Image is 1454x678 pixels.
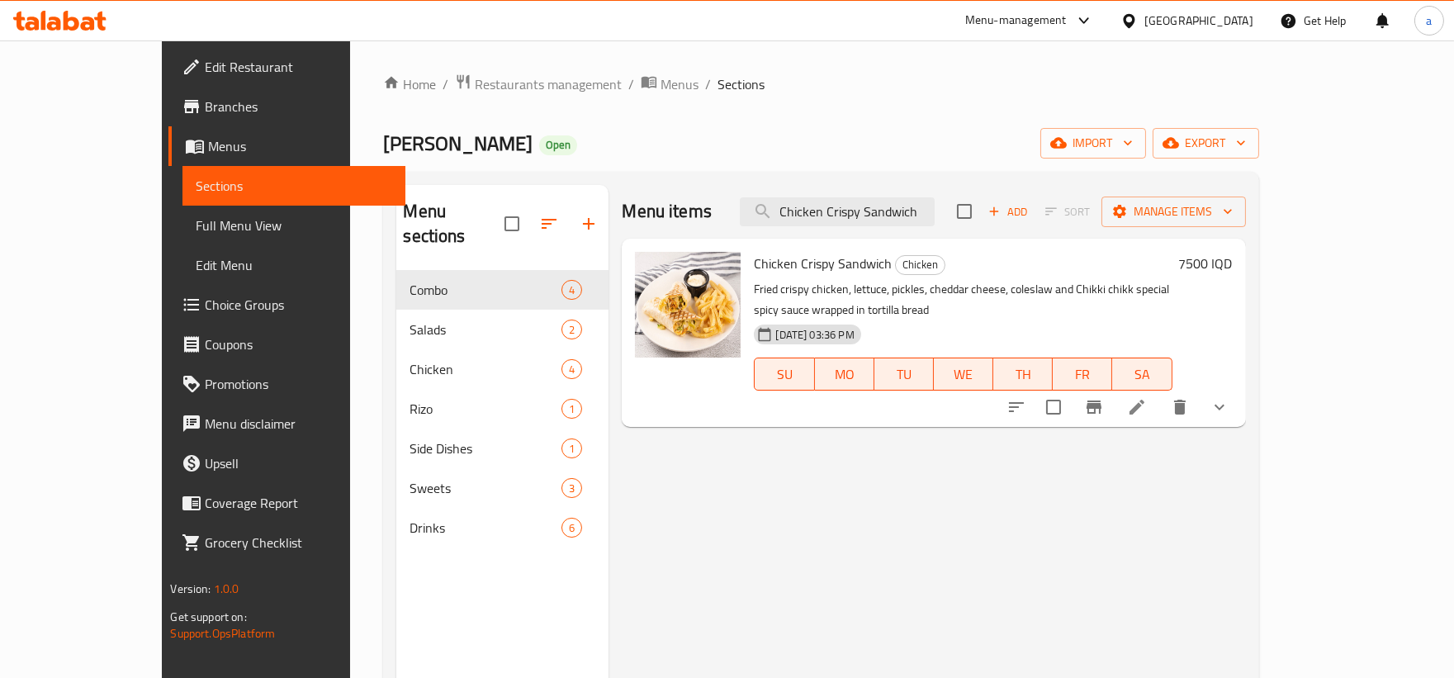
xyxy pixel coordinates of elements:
div: [GEOGRAPHIC_DATA] [1144,12,1253,30]
button: SU [754,358,814,391]
p: Fried crispy chicken, lettuce, pickles, cheddar cheese, coleslaw and Chikki chikk special spicy s... [754,279,1172,320]
span: Add [986,202,1030,221]
div: Side Dishes [410,439,561,458]
div: Open [539,135,577,155]
div: Sweets3 [396,468,609,508]
span: SA [1119,363,1165,386]
button: show more [1200,387,1239,427]
button: FR [1053,358,1112,391]
span: 1 [562,441,581,457]
button: export [1153,128,1259,159]
div: items [561,320,582,339]
span: Sections [196,176,391,196]
span: 6 [562,520,581,536]
a: Edit menu item [1127,397,1147,417]
span: [PERSON_NAME] [383,125,533,162]
span: Sort sections [529,204,569,244]
span: Version: [170,578,211,600]
span: Upsell [205,453,391,473]
span: Sections [718,74,765,94]
button: TU [874,358,934,391]
span: Menus [208,136,391,156]
span: Open [539,138,577,152]
nav: breadcrumb [383,73,1258,95]
button: MO [815,358,874,391]
span: TU [881,363,927,386]
li: / [628,74,634,94]
button: TH [993,358,1053,391]
span: Branches [205,97,391,116]
span: [DATE] 03:36 PM [769,327,860,343]
span: 1 [562,401,581,417]
span: FR [1059,363,1106,386]
a: Upsell [168,443,405,483]
span: TH [1000,363,1046,386]
span: Sweets [410,478,561,498]
span: Chicken [410,359,561,379]
div: Combo4 [396,270,609,310]
span: Coverage Report [205,493,391,513]
span: Edit Restaurant [205,57,391,77]
div: items [561,280,582,300]
span: WE [940,363,987,386]
span: export [1166,133,1246,154]
div: Salads2 [396,310,609,349]
div: Rizo [410,399,561,419]
a: Menus [641,73,699,95]
h2: Menu items [622,199,712,224]
span: Menu disclaimer [205,414,391,434]
span: Restaurants management [475,74,622,94]
button: delete [1160,387,1200,427]
span: SU [761,363,808,386]
button: Add [982,199,1035,225]
span: Edit Menu [196,255,391,275]
li: / [443,74,448,94]
span: Coupons [205,334,391,354]
a: Edit Restaurant [168,47,405,87]
a: Edit Menu [182,245,405,285]
div: items [561,359,582,379]
nav: Menu sections [396,263,609,554]
span: 3 [562,481,581,496]
button: import [1040,128,1146,159]
span: 2 [562,322,581,338]
span: Chicken Crispy Sandwich [754,251,892,276]
a: Coupons [168,325,405,364]
a: Branches [168,87,405,126]
h6: 7500 IQD [1179,252,1233,275]
a: Coverage Report [168,483,405,523]
button: Manage items [1101,197,1246,227]
span: Combo [410,280,561,300]
a: Full Menu View [182,206,405,245]
img: Chicken Crispy Sandwich [635,252,741,358]
a: Home [383,74,436,94]
span: Select section [947,194,982,229]
li: / [705,74,711,94]
div: Side Dishes1 [396,429,609,468]
div: items [561,399,582,419]
span: 4 [562,282,581,298]
span: Add item [982,199,1035,225]
div: Rizo1 [396,389,609,429]
span: Select section first [1035,199,1101,225]
div: items [561,439,582,458]
div: Menu-management [965,11,1067,31]
span: Drinks [410,518,561,538]
a: Menus [168,126,405,166]
div: Chicken [895,255,945,275]
span: Manage items [1115,202,1233,222]
div: Salads [410,320,561,339]
div: items [561,518,582,538]
button: sort-choices [997,387,1036,427]
a: Choice Groups [168,285,405,325]
a: Promotions [168,364,405,404]
svg: Show Choices [1210,397,1229,417]
span: Select all sections [495,206,529,241]
span: Select to update [1036,390,1071,424]
h2: Menu sections [403,199,504,249]
span: Promotions [205,374,391,394]
span: Grocery Checklist [205,533,391,552]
